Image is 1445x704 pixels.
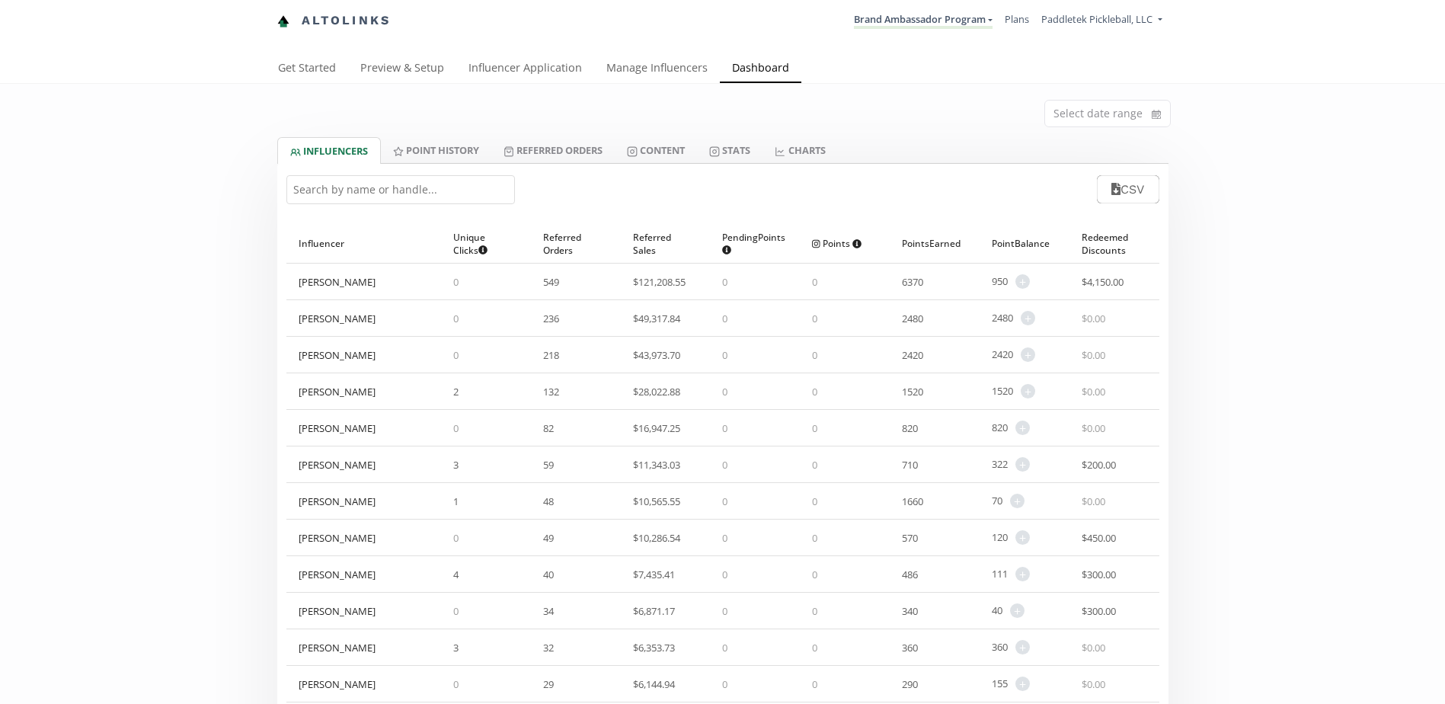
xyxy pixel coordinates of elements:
span: 0 [812,568,817,581]
div: [PERSON_NAME] [299,458,376,472]
span: $ 300.00 [1082,604,1116,618]
span: 486 [902,568,918,581]
span: 1520 [902,385,923,398]
span: 0 [722,275,727,289]
span: Points [812,237,862,250]
svg: calendar [1152,107,1161,122]
span: 0 [453,421,459,435]
div: Point Balance [992,224,1057,263]
span: 3 [453,641,459,654]
span: 111 [992,567,1008,581]
span: 820 [902,421,918,435]
div: Referred Sales [633,224,699,263]
span: 1520 [992,384,1013,398]
span: 0 [453,604,459,618]
span: 0 [453,348,459,362]
span: 1660 [902,494,923,508]
span: 218 [543,348,559,362]
span: 0 [722,677,727,691]
span: 120 [992,530,1008,545]
span: + [1010,494,1025,508]
span: 70 [992,494,1002,508]
span: $ 43,973.70 [633,348,680,362]
span: $ 7,435.41 [633,568,675,581]
span: + [1015,457,1030,472]
span: 0 [812,494,817,508]
div: [PERSON_NAME] [299,604,376,618]
div: [PERSON_NAME] [299,275,376,289]
div: [PERSON_NAME] [299,494,376,508]
span: + [1015,421,1030,435]
a: CHARTS [762,137,837,163]
div: [PERSON_NAME] [299,348,376,362]
span: 0 [812,458,817,472]
img: favicon-32x32.png [277,15,289,27]
a: Influencer Application [456,54,594,85]
span: $ 0.00 [1082,677,1105,691]
span: 950 [992,274,1008,289]
a: Altolinks [277,8,392,34]
span: $ 0.00 [1082,641,1105,654]
span: + [1015,274,1030,289]
span: 570 [902,531,918,545]
span: 4 [453,568,459,581]
div: [PERSON_NAME] [299,385,376,398]
div: Points Earned [902,224,967,263]
span: $ 0.00 [1082,421,1105,435]
span: 0 [812,677,817,691]
iframe: chat widget [15,15,64,61]
span: 0 [722,568,727,581]
span: 0 [812,421,817,435]
span: 2 [453,385,459,398]
span: 40 [543,568,554,581]
span: $ 450.00 [1082,531,1116,545]
div: [PERSON_NAME] [299,531,376,545]
span: 340 [902,604,918,618]
a: INFLUENCERS [277,137,381,164]
span: 0 [453,312,459,325]
span: 0 [812,348,817,362]
span: + [1021,347,1035,362]
span: 2480 [902,312,923,325]
span: Unique Clicks [453,231,507,257]
span: 549 [543,275,559,289]
span: 0 [812,385,817,398]
span: $ 121,208.55 [633,275,686,289]
div: [PERSON_NAME] [299,641,376,654]
a: Plans [1005,12,1029,26]
span: 0 [722,312,727,325]
span: + [1015,530,1030,545]
span: $ 10,286.54 [633,531,680,545]
span: 236 [543,312,559,325]
span: $ 16,947.25 [633,421,680,435]
span: + [1015,640,1030,654]
a: Manage Influencers [594,54,720,85]
span: 155 [992,677,1008,691]
div: [PERSON_NAME] [299,421,376,435]
span: 82 [543,421,554,435]
span: $ 49,317.84 [633,312,680,325]
span: 0 [722,531,727,545]
span: 0 [722,494,727,508]
span: 322 [992,457,1008,472]
span: 710 [902,458,918,472]
span: 0 [722,385,727,398]
span: $ 6,353.73 [633,641,675,654]
span: + [1021,311,1035,325]
span: 2420 [992,347,1013,362]
span: $ 200.00 [1082,458,1116,472]
span: 0 [722,458,727,472]
span: 0 [453,531,459,545]
span: 0 [812,531,817,545]
input: Search by name or handle... [286,175,515,204]
span: $ 6,871.17 [633,604,675,618]
a: Stats [697,137,762,163]
span: 360 [902,641,918,654]
span: 360 [992,640,1008,654]
span: 0 [812,312,817,325]
a: Get Started [266,54,348,85]
span: 290 [902,677,918,691]
a: Point HISTORY [381,137,491,163]
span: 29 [543,677,554,691]
span: 0 [812,604,817,618]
